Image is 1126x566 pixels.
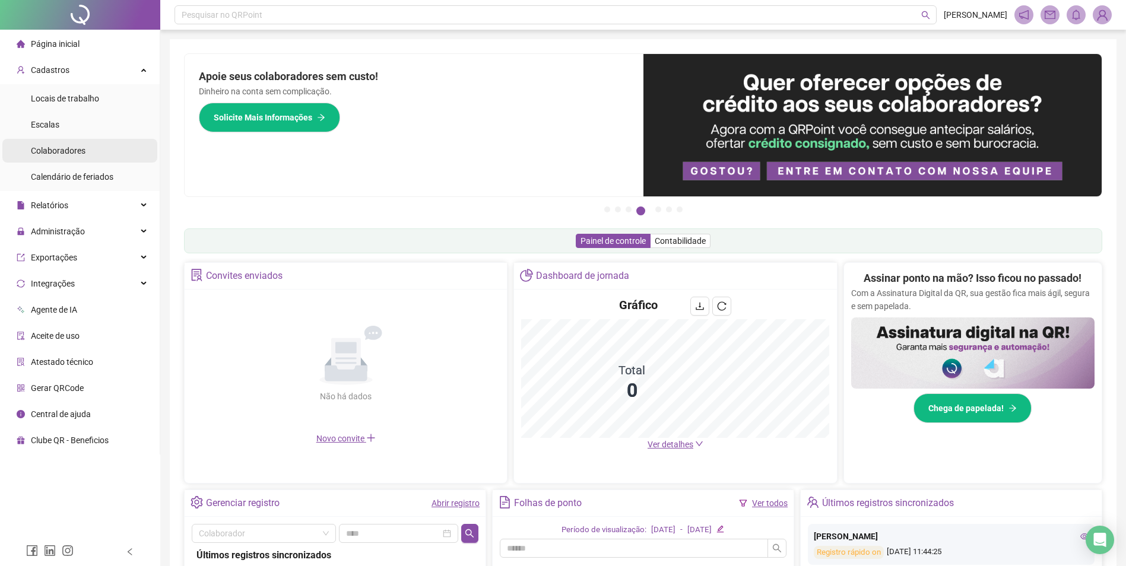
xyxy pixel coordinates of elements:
[619,297,658,313] h4: Gráfico
[214,111,312,124] span: Solicite Mais Informações
[581,236,646,246] span: Painel de controle
[31,357,93,367] span: Atestado técnico
[44,545,56,557] span: linkedin
[655,206,661,212] button: 5
[752,498,788,508] a: Ver todos
[944,8,1007,21] span: [PERSON_NAME]
[17,253,25,262] span: export
[1086,526,1114,554] div: Open Intercom Messenger
[206,266,283,286] div: Convites enviados
[1080,532,1089,540] span: eye
[191,496,203,508] span: setting
[695,440,703,448] span: down
[687,524,712,536] div: [DATE]
[536,266,629,286] div: Dashboard de jornada
[317,113,325,122] span: arrow-right
[695,301,705,311] span: download
[199,68,629,85] h2: Apoie seus colaboradores sem custo!
[914,393,1032,423] button: Chega de papelada!
[31,435,109,445] span: Clube QR - Beneficios
[1008,404,1017,412] span: arrow-right
[206,493,280,513] div: Gerenciar registro
[291,390,401,403] div: Não há dados
[17,201,25,209] span: file
[864,270,1081,287] h2: Assinar ponto na mão? Isso ficou no passado!
[17,358,25,366] span: solution
[196,548,474,562] div: Últimos registros sincronizados
[316,434,376,443] span: Novo convite
[31,201,68,210] span: Relatórios
[31,383,84,393] span: Gerar QRCode
[31,331,80,341] span: Aceite de uso
[604,206,610,212] button: 1
[822,493,954,513] div: Últimos registros sincronizados
[366,433,376,443] span: plus
[1093,6,1111,24] img: 76165
[31,120,59,129] span: Escalas
[31,172,113,182] span: Calendário de feriados
[814,546,884,559] div: Registro rápido on
[31,146,85,155] span: Colaboradores
[648,440,703,449] a: Ver detalhes down
[677,206,683,212] button: 7
[814,530,1089,543] div: [PERSON_NAME]
[465,529,474,538] span: search
[666,206,672,212] button: 6
[514,493,582,513] div: Folhas de ponto
[31,39,80,49] span: Página inicial
[814,546,1089,559] div: [DATE] 11:44:25
[17,66,25,74] span: user-add
[17,410,25,418] span: info-circle
[126,548,134,556] span: left
[499,496,511,508] span: file-text
[643,54,1102,196] img: banner%2Fa8ee1423-cce5-4ffa-a127-5a2d429cc7d8.png
[26,545,38,557] span: facebook
[31,253,77,262] span: Exportações
[191,269,203,281] span: solution
[31,409,91,419] span: Central de ajuda
[807,496,819,508] span: team
[739,499,747,507] span: filter
[648,440,693,449] span: Ver detalhes
[772,543,782,553] span: search
[928,402,1004,415] span: Chega de papelada!
[17,384,25,392] span: qrcode
[851,287,1095,313] p: Com a Assinatura Digital da QR, sua gestão fica mais ágil, segura e sem papelada.
[31,227,85,236] span: Administração
[31,279,75,288] span: Integrações
[31,65,69,75] span: Cadastros
[199,103,340,132] button: Solicite Mais Informações
[17,436,25,444] span: gift
[432,498,480,508] a: Abrir registro
[1071,9,1081,20] span: bell
[62,545,74,557] span: instagram
[562,524,646,536] div: Período de visualização:
[1019,9,1029,20] span: notification
[520,269,532,281] span: pie-chart
[626,206,632,212] button: 3
[199,85,629,98] p: Dinheiro na conta sem complicação.
[17,40,25,48] span: home
[716,525,724,533] span: edit
[717,301,727,311] span: reload
[851,317,1095,389] img: banner%2F02c71560-61a6-44d4-94b9-c8ab97240462.png
[31,94,99,103] span: Locais de trabalho
[651,524,675,536] div: [DATE]
[31,305,77,314] span: Agente de IA
[636,206,645,215] button: 4
[17,332,25,340] span: audit
[17,279,25,288] span: sync
[655,236,706,246] span: Contabilidade
[17,227,25,236] span: lock
[921,11,930,20] span: search
[1045,9,1055,20] span: mail
[615,206,621,212] button: 2
[680,524,683,536] div: -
